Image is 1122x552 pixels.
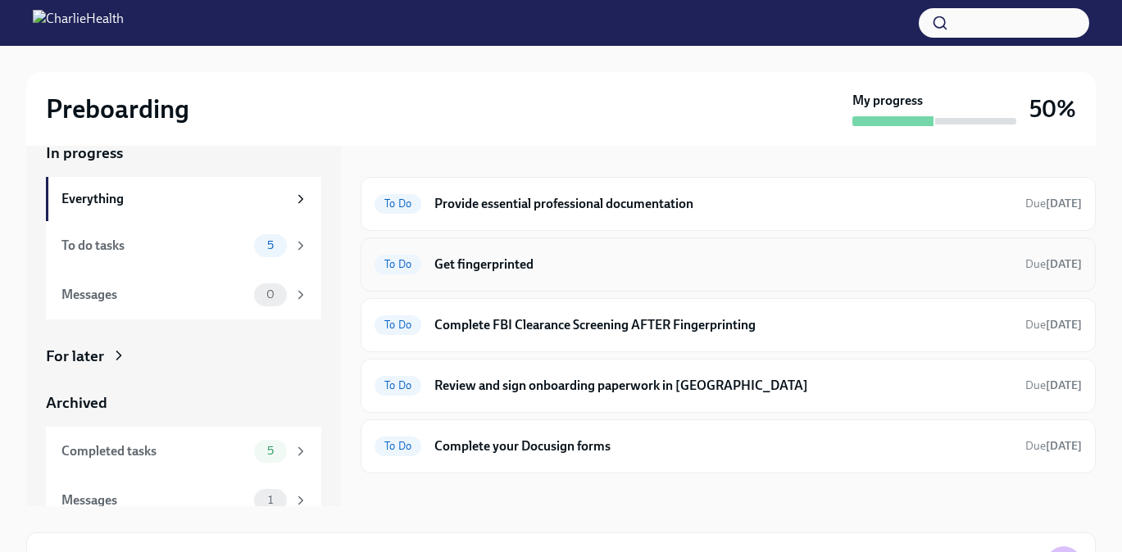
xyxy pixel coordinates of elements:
div: To do tasks [61,237,248,255]
a: To DoComplete FBI Clearance Screening AFTER FingerprintingDue[DATE] [375,312,1082,338]
span: Due [1025,378,1082,392]
div: For later [46,346,104,367]
span: September 12th, 2025 09:00 [1025,438,1082,454]
a: Everything [46,177,321,221]
strong: [DATE] [1046,318,1082,332]
span: 5 [257,239,284,251]
h2: Preboarding [46,93,189,125]
div: In progress [361,143,438,164]
h6: Get fingerprinted [434,256,1012,274]
span: To Do [375,379,421,391]
span: Due [1025,257,1082,271]
div: Completed tasks [61,442,248,460]
span: September 11th, 2025 09:00 [1025,196,1082,211]
div: Messages [61,491,248,509]
span: 0 [257,288,284,301]
span: September 12th, 2025 09:00 [1025,256,1082,272]
a: To DoProvide essential professional documentationDue[DATE] [375,191,1082,217]
a: Messages1 [46,476,321,525]
span: September 15th, 2025 09:00 [1025,378,1082,393]
a: For later [46,346,321,367]
span: Due [1025,318,1082,332]
a: Completed tasks5 [46,427,321,476]
div: Messages [61,286,248,304]
strong: [DATE] [1046,197,1082,210]
span: Due [1025,439,1082,453]
strong: [DATE] [1046,439,1082,453]
span: Due [1025,197,1082,210]
span: September 15th, 2025 09:00 [1025,317,1082,333]
h6: Review and sign onboarding paperwork in [GEOGRAPHIC_DATA] [434,377,1012,395]
span: To Do [375,319,421,331]
a: To do tasks5 [46,221,321,270]
span: To Do [375,197,421,210]
span: 5 [257,445,284,457]
span: 1 [258,494,283,506]
a: Messages0 [46,270,321,319]
a: To DoReview and sign onboarding paperwork in [GEOGRAPHIC_DATA]Due[DATE] [375,373,1082,399]
h6: Provide essential professional documentation [434,195,1012,213]
strong: My progress [852,92,923,110]
a: To DoComplete your Docusign formsDue[DATE] [375,433,1082,459]
a: In progress [46,143,321,164]
h3: 50% [1029,94,1076,124]
h6: Complete your Docusign forms [434,437,1012,455]
h6: Complete FBI Clearance Screening AFTER Fingerprinting [434,316,1012,334]
strong: [DATE] [1046,378,1082,392]
strong: [DATE] [1046,257,1082,271]
div: Everything [61,190,287,208]
a: Archived [46,392,321,414]
span: To Do [375,258,421,270]
img: CharlieHealth [33,10,124,36]
span: To Do [375,440,421,452]
a: To DoGet fingerprintedDue[DATE] [375,251,1082,278]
